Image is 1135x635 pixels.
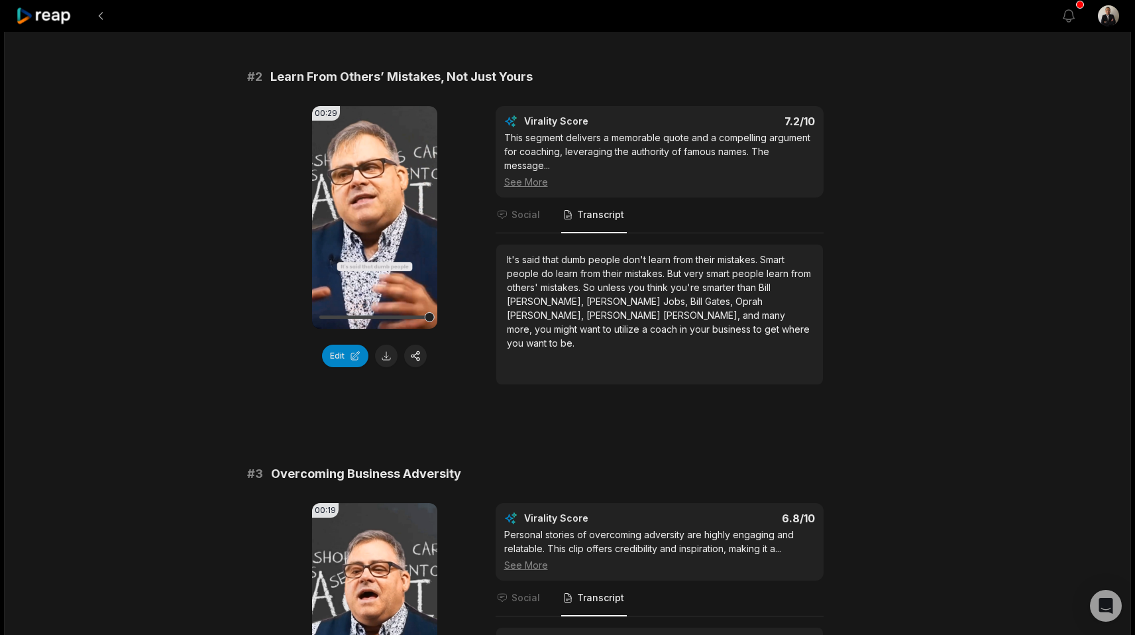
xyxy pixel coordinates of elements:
span: [PERSON_NAME], [507,296,586,307]
span: people [507,268,541,279]
span: and [743,310,762,321]
nav: Tabs [496,198,824,233]
span: be. [561,337,574,349]
video: Your browser does not support mp4 format. [312,106,437,329]
span: [PERSON_NAME] [586,310,663,321]
div: See More [504,175,815,189]
span: that [543,254,561,265]
span: where [782,323,810,335]
span: Gates, [705,296,735,307]
span: mistakes. [541,282,583,293]
span: Overcoming Business Adversity [271,465,461,483]
span: than [737,282,759,293]
div: This segment delivers a memorable quote and a compelling argument for coaching, leveraging the au... [504,131,815,189]
span: utilize [614,323,642,335]
span: # 2 [247,68,262,86]
span: very [684,268,706,279]
span: people [588,254,623,265]
span: learn [556,268,580,279]
div: Personal stories of overcoming adversity are highly engaging and relatable. This clip offers cred... [504,528,815,572]
span: their [696,254,718,265]
span: from [791,268,811,279]
span: to [753,323,765,335]
span: [PERSON_NAME], [663,310,743,321]
span: to [549,337,561,349]
span: coach [650,323,680,335]
span: said [522,254,543,265]
span: smart [706,268,732,279]
span: Oprah [735,296,763,307]
span: But [667,268,684,279]
span: Transcript [577,591,624,605]
span: unless [598,282,628,293]
span: learn [649,254,673,265]
div: See More [504,558,815,572]
span: want [526,337,549,349]
span: your [690,323,712,335]
span: don't [623,254,649,265]
span: [PERSON_NAME] [586,296,663,307]
span: you [628,282,647,293]
span: their [603,268,625,279]
span: from [580,268,603,279]
span: might [554,323,580,335]
span: others' [507,282,541,293]
span: Jobs, [663,296,690,307]
span: Bill [759,282,771,293]
span: dumb [561,254,588,265]
span: you [535,323,554,335]
span: So [583,282,598,293]
span: want [580,323,603,335]
span: Bill [690,296,705,307]
span: you [507,337,526,349]
button: Edit [322,345,368,367]
span: It's [507,254,522,265]
span: to [603,323,614,335]
div: Open Intercom Messenger [1090,590,1122,622]
span: Social [512,591,540,605]
span: in [680,323,690,335]
span: learn [767,268,791,279]
span: mistakes. [718,254,760,265]
span: Social [512,208,540,221]
div: 7.2 /10 [673,115,815,128]
span: do [541,268,556,279]
span: # 3 [247,465,263,483]
span: think [647,282,671,293]
div: Virality Score [524,115,667,128]
span: many [762,310,785,321]
span: get [765,323,782,335]
div: Virality Score [524,512,667,525]
span: smarter [702,282,737,293]
span: [PERSON_NAME], [507,310,586,321]
div: 6.8 /10 [673,512,815,525]
span: a [642,323,650,335]
span: more, [507,323,535,335]
span: people [732,268,767,279]
span: you're [671,282,702,293]
span: from [673,254,696,265]
nav: Tabs [496,581,824,616]
span: mistakes. [625,268,667,279]
span: business [712,323,753,335]
span: Transcript [577,208,624,221]
span: Smart [760,254,784,265]
span: Learn From Others’ Mistakes, Not Just Yours [270,68,533,86]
